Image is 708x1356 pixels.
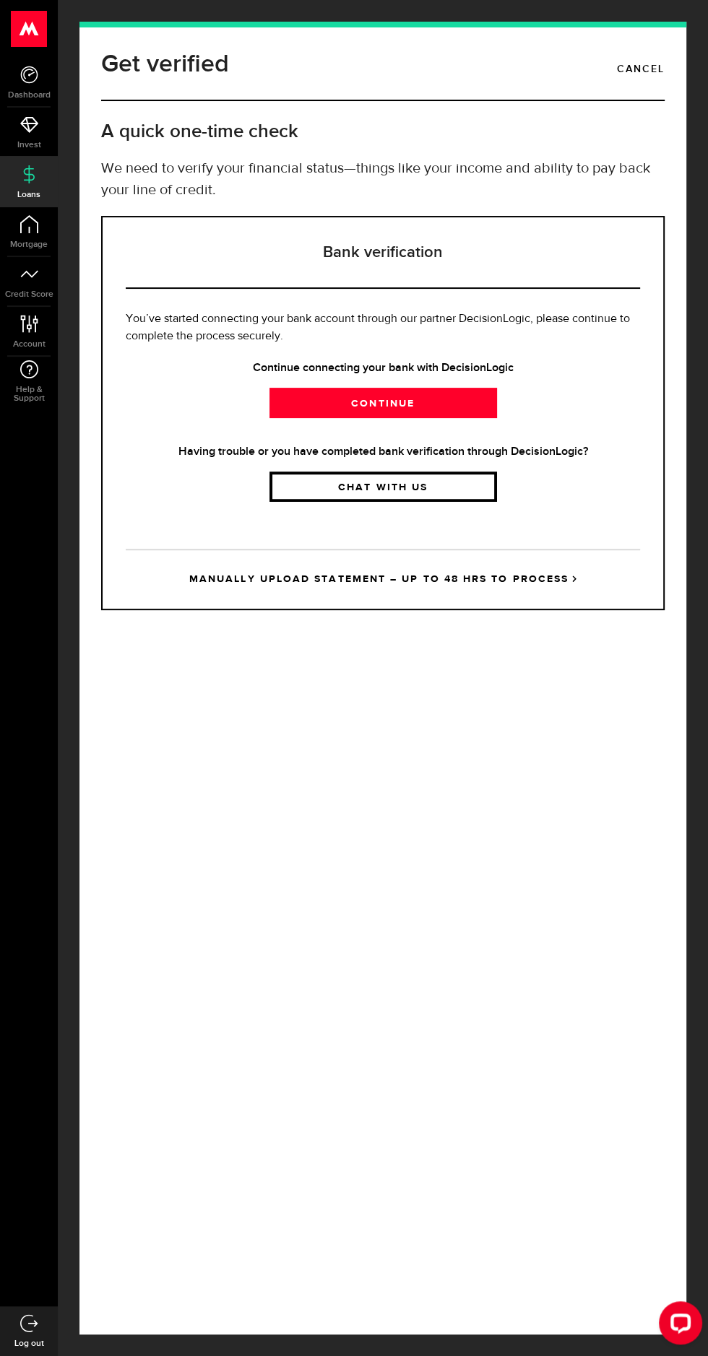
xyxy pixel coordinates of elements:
[617,57,665,82] a: Cancel
[126,217,640,289] h3: Bank verification
[647,1295,708,1356] iframe: LiveChat chat widget
[101,45,229,83] h1: Get verified
[101,158,665,201] p: We need to verify your financial status—things like your income and ability to pay back your line...
[269,388,497,418] a: Continue
[126,360,640,377] strong: Continue connecting your bank with DecisionLogic
[126,313,630,342] span: You’ve started connecting your bank account through our partner DecisionLogic, please continue to...
[269,471,497,502] a: Chat with us
[126,443,640,461] strong: Having trouble or you have completed bank verification through DecisionLogic?
[101,120,665,144] h2: A quick one-time check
